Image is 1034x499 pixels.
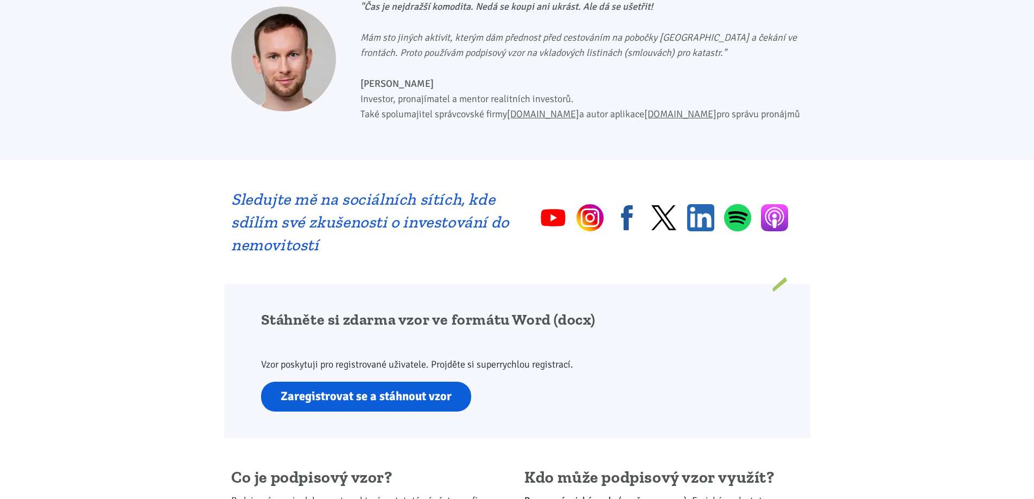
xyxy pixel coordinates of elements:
h2: Co je podpisový vzor? [231,468,510,488]
a: Facebook [613,204,640,231]
a: Spotify [724,204,751,232]
a: Instagram [576,204,604,231]
p: Investor, pronajímatel a mentor realitních investorů. Také spolumajitel správcovské firmy a autor... [360,76,803,122]
a: Twitter [650,204,677,231]
img: Tomáš Kučera [231,7,336,111]
a: [DOMAIN_NAME] [507,108,579,120]
a: [DOMAIN_NAME] [644,108,716,120]
i: Mám sto jiných aktivit, kterým dám přednost před cestováním na pobočky [GEOGRAPHIC_DATA] a čekání... [360,31,797,59]
h2: Sledujte mě na sociálních sítích, kde sdílím své zkušenosti o investování do nemovitostí [231,188,510,256]
h2: Stáhněte si zdarma vzor ve formátu Word (docx) [261,311,642,329]
b: "Čas je nejdražší komodita. Nedá se koupi ani ukrást. Ale dá se ušetřit! [360,1,653,12]
a: YouTube [540,204,567,231]
a: Linkedin [687,204,714,231]
a: Apple Podcasts [761,204,788,231]
h2: Kdo může podpisový vzor využít? [524,468,803,488]
a: Zaregistrovat se a stáhnout vzor [261,382,471,412]
b: [PERSON_NAME] [360,78,434,90]
p: Vzor poskytuji pro registrované uživatele. Projděte si superrychlou registrací. [261,357,642,372]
